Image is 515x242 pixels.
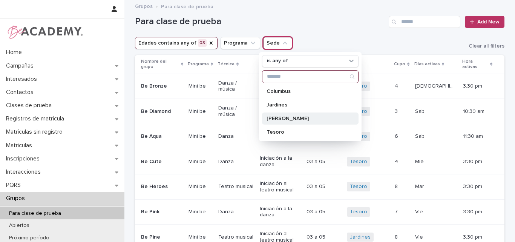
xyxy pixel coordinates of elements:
p: 03 a 05 [307,207,327,215]
p: Grupos [3,195,31,202]
p: Matrículas sin registro [3,128,69,136]
span: Clear all filters [469,43,504,49]
p: Mie [415,157,425,165]
p: 4 [395,157,400,165]
button: Edades [135,37,218,49]
a: Add New [465,16,504,28]
p: Nombre del grupo [141,57,179,71]
p: Be Bronze [141,83,182,89]
p: Próximo período [3,235,55,241]
p: Danza / música [218,105,254,118]
p: 8 [395,182,399,190]
p: Inscripciones [3,155,46,162]
p: 3:30 pm [463,159,492,165]
p: Técnica [218,60,235,68]
p: 7 [395,207,399,215]
p: Cupo [394,60,405,68]
p: Sab [415,107,426,115]
p: Mini be [189,83,212,89]
tr: Be AquaMini beDanzaIniciación a la danza03 a 0503 a 05 Tesoro 66 SabSab 11:30 am [135,124,504,149]
p: Mini be [189,234,212,240]
a: Tesoro [350,209,367,215]
p: Mini be [189,209,212,215]
p: 3 [395,107,399,115]
p: Be Cute [141,159,182,165]
p: Be Pink [141,209,182,215]
p: Be Aqua [141,133,182,140]
p: Be Diamond [141,108,182,115]
p: Matriculas [3,142,38,149]
p: 11:30 am [463,133,492,140]
button: Clear all filters [463,43,504,49]
p: Iniciación a la danza [260,155,300,168]
p: 8 [395,233,399,240]
p: Iniciación a la danza [260,206,300,219]
p: 10:30 am [463,108,492,115]
input: Search [262,71,358,83]
a: Tesoro [350,183,367,190]
p: Vie [415,207,425,215]
p: 3:30 pm [463,209,492,215]
p: Danza / música [218,80,254,93]
p: Danza [218,209,254,215]
tr: Be HeroesMini beTeatro musicalIniciación al teatro musical03 a 0503 a 05 Tesoro 88 MarMar 3:30 pm [135,174,504,199]
p: Mar [415,182,426,190]
tr: Be PinkMini beDanzaIniciación a la danza03 a 0503 a 05 Tesoro 77 VieVie 3:30 pm [135,199,504,225]
p: 3:30 pm [463,83,492,89]
p: Días activas [414,60,440,68]
button: Sede [263,37,292,49]
tr: Be CuteMini beDanzaIniciación a la danza03 a 0503 a 05 Tesoro 44 MieMie 3:30 pm [135,149,504,174]
p: Interacciones [3,168,47,176]
a: Jardines [350,234,371,240]
p: Interesados [3,76,43,83]
p: Programa [188,60,209,68]
p: 03 a 05 [307,157,327,165]
p: Danza [218,133,254,140]
p: Teatro musical [218,234,254,240]
p: Jardines [267,102,346,108]
p: Abiertos [3,222,35,229]
p: 3:30 pm [463,234,492,240]
input: Search [389,16,460,28]
p: Mini be [189,183,212,190]
p: Tesoro [267,129,346,135]
p: PQRS [3,182,27,189]
p: Mini be [189,108,212,115]
p: Para clase de prueba [161,2,213,10]
p: [DEMOGRAPHIC_DATA] [415,82,458,89]
button: Programa [221,37,260,49]
p: Teatro musical [218,183,254,190]
p: is any of [267,58,288,64]
p: Be Pine [141,234,182,240]
p: 4 [395,82,400,89]
p: Iniciación al teatro musical [260,180,300,193]
p: 6 [395,132,400,140]
p: [PERSON_NAME] [267,116,346,121]
p: Mini be [189,133,212,140]
tr: Be BronzeMini beDanza / músicaIniciación artística02 a 0302 a 03 Tesoro 44 [DEMOGRAPHIC_DATA][DEM... [135,74,504,99]
p: Danza [218,159,254,165]
p: Vie [415,233,425,240]
p: Campañas [3,62,40,69]
img: WPrjXfSUmiLcdUfaYY4Q [6,25,83,40]
p: Registros de matrícula [3,115,70,122]
p: 3:30 pm [463,183,492,190]
tr: Be DiamondMini beDanza / músicaIniciación artística02.5 a 0302.5 a 03 Tesoro 33 SabSab 10:30 am [135,99,504,124]
p: Home [3,49,28,56]
span: Add New [477,19,500,25]
p: 03 a 05 [307,233,327,240]
div: Search [262,70,359,83]
p: Contactos [3,89,40,96]
p: 03 a 05 [307,182,327,190]
a: Grupos [135,2,153,10]
p: Hora activas [462,57,488,71]
h1: Para clase de prueba [135,16,386,27]
p: Be Heroes [141,183,182,190]
a: Tesoro [350,159,367,165]
p: Sab [415,132,426,140]
p: Mini be [189,159,212,165]
p: Clases de prueba [3,102,58,109]
p: Columbus [267,89,346,94]
p: Para clase de prueba [3,210,67,217]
